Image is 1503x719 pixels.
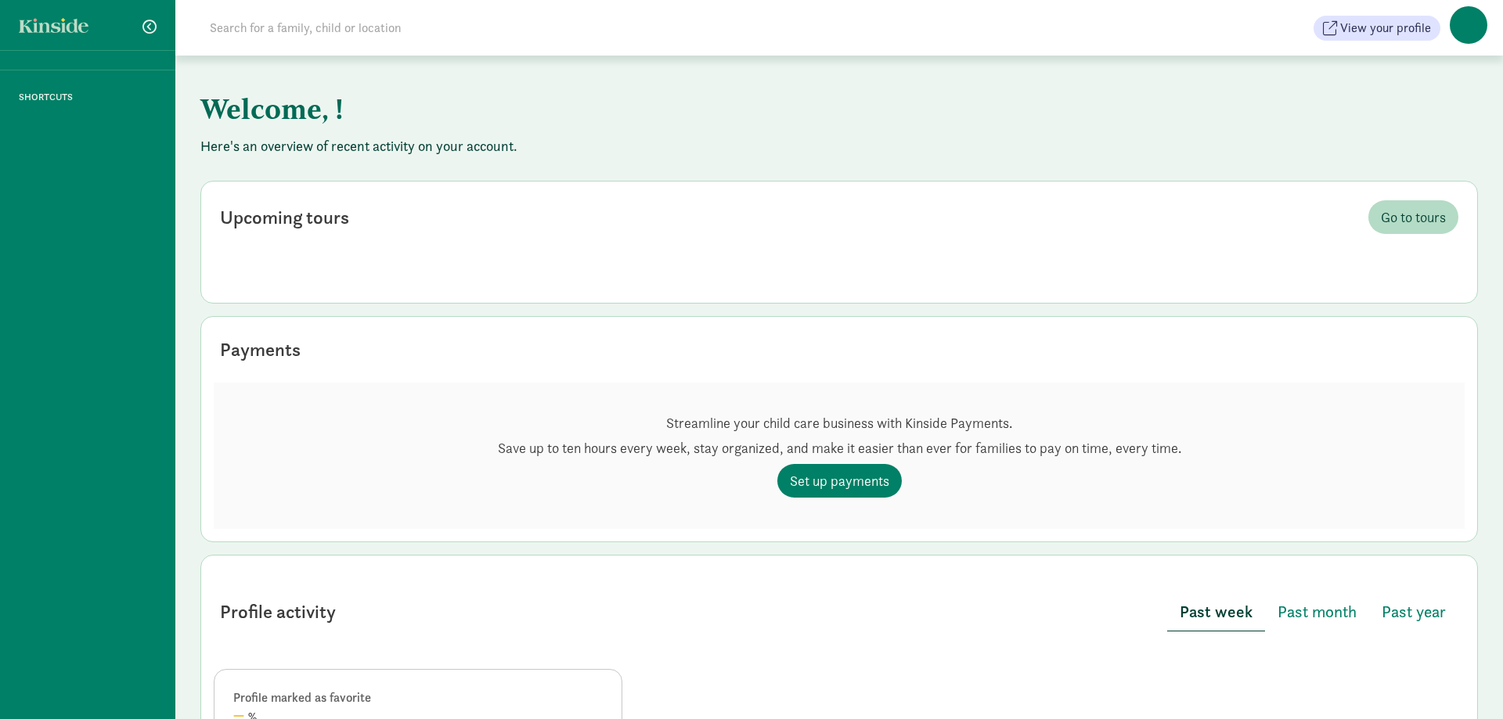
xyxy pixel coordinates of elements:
[1368,200,1458,234] a: Go to tours
[1340,19,1431,38] span: View your profile
[200,81,975,137] h1: Welcome, !
[1167,593,1265,631] button: Past week
[498,439,1181,458] p: Save up to ten hours every week, stay organized, and make it easier than ever for families to pay...
[1382,599,1446,624] span: Past year
[1278,599,1357,624] span: Past month
[790,470,889,491] span: Set up payments
[233,688,603,707] div: Profile marked as favorite
[498,414,1181,433] p: Streamline your child care business with Kinside Payments.
[200,13,640,44] input: Search for a family, child or location
[777,464,902,498] a: Set up payments
[1180,599,1252,624] span: Past week
[200,137,1478,156] p: Here's an overview of recent activity on your account.
[1265,593,1369,631] button: Past month
[220,203,349,232] div: Upcoming tours
[220,336,301,364] div: Payments
[1381,207,1446,228] span: Go to tours
[220,598,336,626] div: Profile activity
[1314,16,1440,41] button: View your profile
[1369,593,1458,631] button: Past year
